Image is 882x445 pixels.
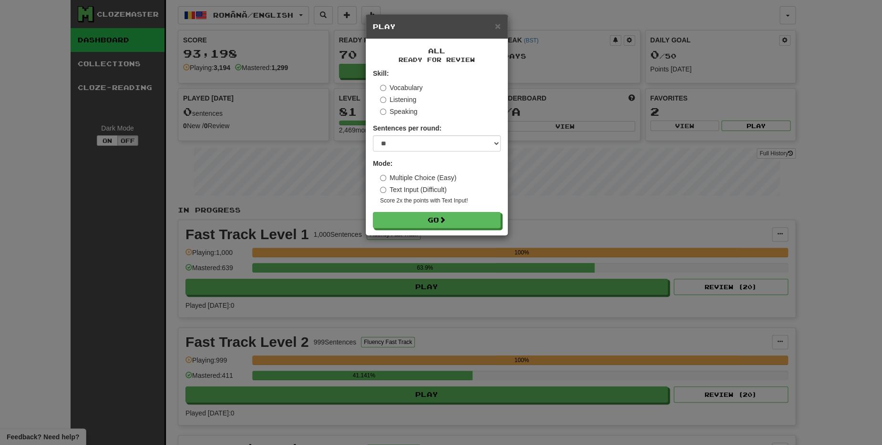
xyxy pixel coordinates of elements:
small: Score 2x the points with Text Input ! [380,197,501,205]
input: Vocabulary [380,85,386,91]
label: Vocabulary [380,83,422,92]
input: Multiple Choice (Easy) [380,175,386,181]
input: Speaking [380,109,386,115]
small: Ready for Review [373,56,501,64]
button: Go [373,212,501,228]
input: Listening [380,97,386,103]
strong: Mode: [373,160,392,167]
label: Text Input (Difficult) [380,185,447,194]
input: Text Input (Difficult) [380,187,386,193]
button: Close [495,21,501,31]
span: All [428,47,445,55]
span: × [495,20,501,31]
strong: Skill: [373,70,389,77]
label: Sentences per round: [373,123,441,133]
label: Multiple Choice (Easy) [380,173,456,182]
label: Listening [380,95,416,104]
h5: Play [373,22,501,31]
label: Speaking [380,107,417,116]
